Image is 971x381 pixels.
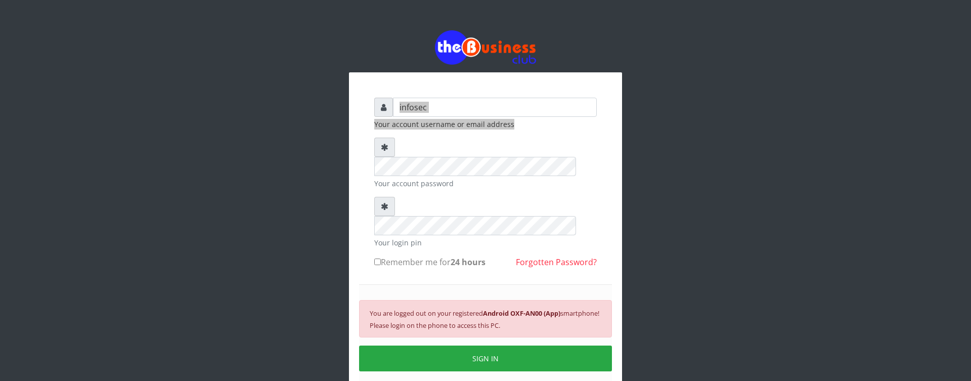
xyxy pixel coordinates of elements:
input: Username or email address [393,98,597,117]
b: 24 hours [451,257,485,268]
input: Remember me for24 hours [374,259,381,265]
b: Android OXF-AN00 (App) [483,309,560,318]
button: SIGN IN [359,346,612,371]
small: You are logged out on your registered smartphone! Please login on the phone to access this PC. [370,309,599,330]
small: Your account password [374,178,597,189]
label: Remember me for [374,256,485,268]
small: Your account username or email address [374,119,597,130]
small: Your login pin [374,237,597,248]
a: Forgotten Password? [516,257,597,268]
